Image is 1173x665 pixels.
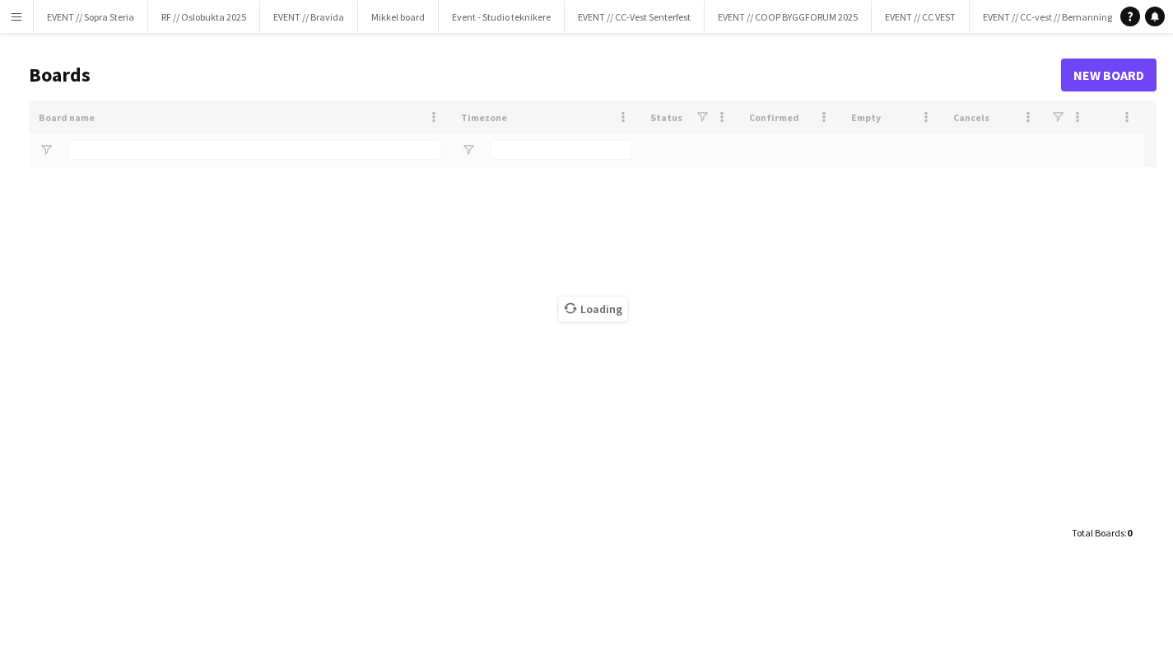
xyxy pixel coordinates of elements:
button: EVENT // CC-vest // Bemanning [970,1,1126,33]
h1: Boards [29,63,1061,87]
button: RF // Oslobukta 2025 [148,1,260,33]
span: Loading [559,297,627,321]
button: EVENT // CC-Vest Senterfest [565,1,705,33]
button: EVENT // CC VEST [872,1,970,33]
button: Mikkel board [358,1,439,33]
button: EVENT // Bravida [260,1,358,33]
div: : [1072,517,1132,549]
span: 0 [1127,527,1132,539]
a: New Board [1061,59,1157,91]
button: EVENT // Sopra Steria [34,1,148,33]
button: EVENT // COOP BYGGFORUM 2025 [705,1,872,33]
span: Total Boards [1072,527,1124,539]
button: Event - Studio teknikere [439,1,565,33]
